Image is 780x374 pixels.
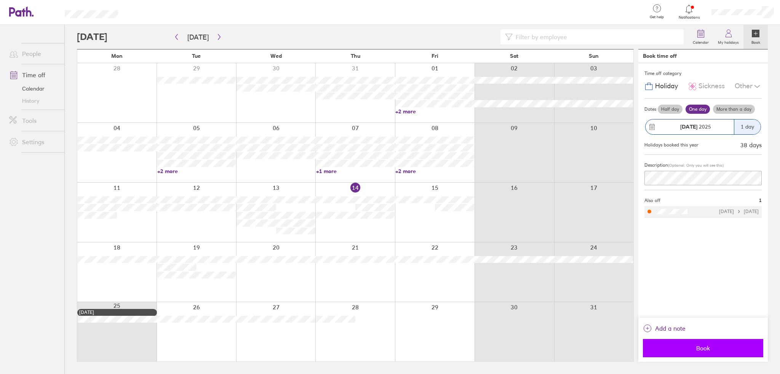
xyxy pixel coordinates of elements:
label: Book [747,38,765,45]
a: Tools [3,113,64,128]
span: Dates [644,107,656,112]
button: [DATE] 20251 day [644,115,762,138]
button: Book [643,339,763,357]
span: Book [648,345,758,352]
span: Wed [270,53,282,59]
input: Filter by employee [513,30,679,44]
div: Other [735,79,762,94]
button: [DATE] [181,31,215,43]
span: 1 [759,198,762,203]
label: My holidays [713,38,743,45]
label: Half day [658,105,682,114]
span: 2025 [680,124,711,130]
div: 1 day [734,119,761,134]
span: Tue [192,53,201,59]
a: +2 more [395,108,474,115]
a: +2 more [395,168,474,175]
span: Sun [589,53,599,59]
a: Notifications [677,4,702,20]
label: More than a day [713,105,755,114]
a: History [3,95,64,107]
div: Holidays booked this year [644,142,698,148]
a: People [3,46,64,61]
a: Settings [3,134,64,150]
span: Add a note [655,322,686,334]
span: Notifications [677,15,702,20]
div: Book time off [643,53,677,59]
a: +2 more [157,168,236,175]
span: Also off [644,198,660,203]
div: [DATE] [DATE] [719,209,759,214]
span: Holiday [655,82,678,90]
a: Time off [3,67,64,83]
a: My holidays [713,25,743,49]
span: Get help [644,15,669,19]
span: Sat [510,53,518,59]
div: [DATE] [79,310,155,315]
a: Book [743,25,768,49]
strong: [DATE] [680,123,697,130]
span: Thu [351,53,360,59]
span: Fri [432,53,438,59]
span: Description [644,162,668,168]
a: +1 more [316,168,395,175]
span: Sickness [698,82,725,90]
div: 38 days [740,142,762,148]
span: Mon [111,53,123,59]
span: (Optional. Only you will see this) [668,163,724,168]
div: Time off category [644,68,762,79]
label: One day [686,105,710,114]
button: Add a note [643,322,686,334]
a: Calendar [688,25,713,49]
label: Calendar [688,38,713,45]
a: Calendar [3,83,64,95]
